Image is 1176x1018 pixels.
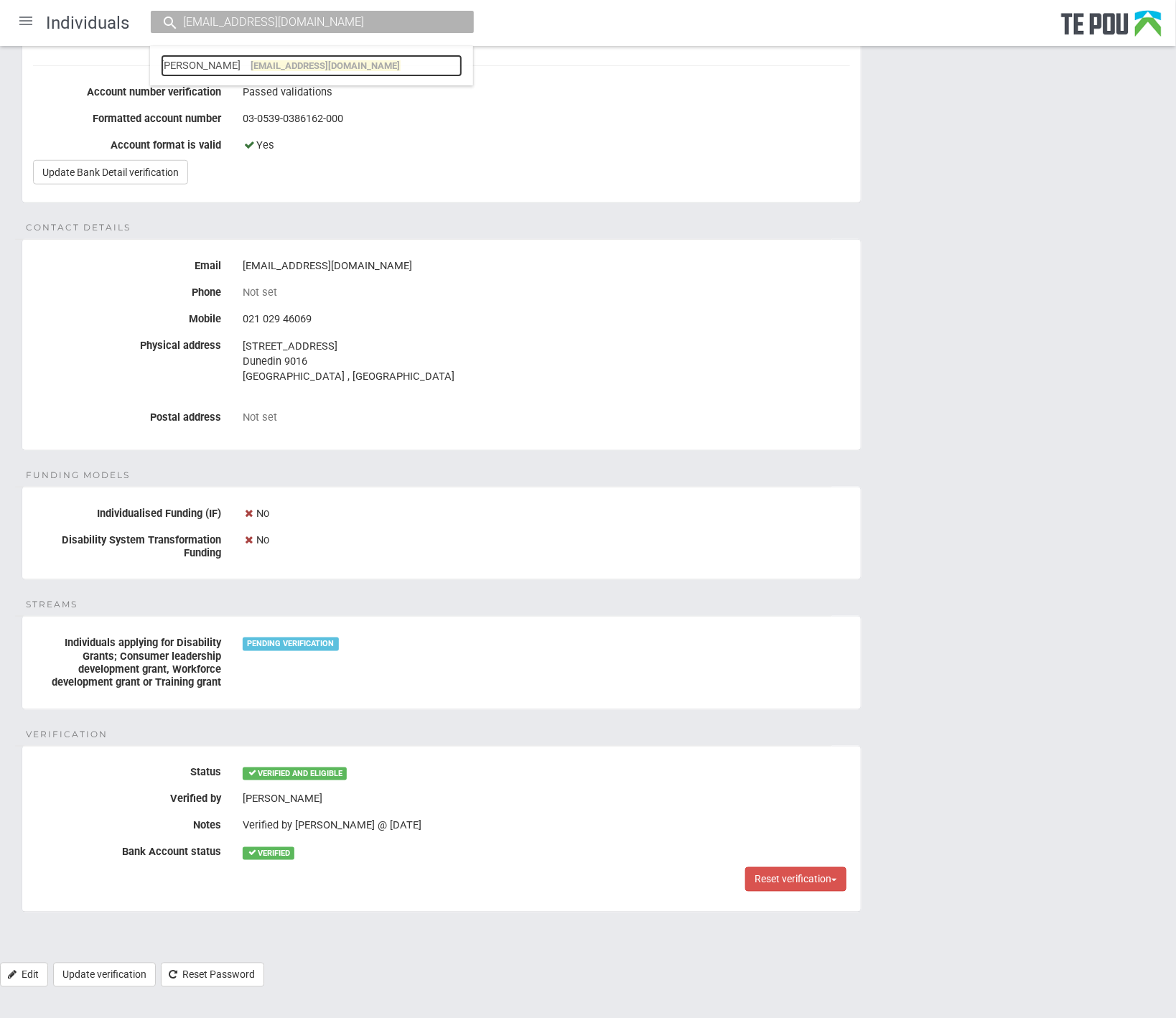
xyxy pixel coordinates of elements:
[251,60,401,71] span: [EMAIL_ADDRESS][DOMAIN_NAME]
[161,963,264,987] button: Reset password
[161,55,462,77] a: [PERSON_NAME][EMAIL_ADDRESS][DOMAIN_NAME]
[243,528,850,553] div: No
[243,847,294,860] div: VERIFIED
[243,254,850,279] div: [EMAIL_ADDRESS][DOMAIN_NAME]
[243,814,850,839] div: Verified by [PERSON_NAME] @ [DATE]
[22,502,232,520] label: Individualised Funding (IF)
[243,502,850,526] div: No
[243,788,850,812] div: [PERSON_NAME]
[243,107,850,131] div: 03-0539-0386162-000
[22,307,232,325] label: Mobile
[22,281,232,299] label: Phone
[243,411,850,424] div: Not set
[53,963,156,987] a: Update verification
[22,631,232,688] label: Individuals applying for Disability Grants; Consumer leadership development grant, Workforce deve...
[22,406,232,424] label: Postal address
[243,80,850,105] div: Passed validations
[243,286,850,299] div: Not set
[26,728,108,741] span: Verification
[26,598,78,611] span: Streams
[243,638,339,650] div: PENDING VERIFICATION
[243,134,850,158] div: Yes
[22,334,232,352] label: Physical address
[33,160,188,185] a: Update Bank Detail verification
[26,221,131,234] span: Contact details
[22,788,232,805] label: Verified by
[745,867,846,892] button: Reset verification
[243,767,347,780] div: VERIFIED AND ELIGIBLE
[26,469,130,482] span: Funding Models
[243,339,850,384] address: [STREET_ADDRESS] Dunedin 9016 [GEOGRAPHIC_DATA] , [GEOGRAPHIC_DATA]
[22,134,232,151] label: Account format is valid
[22,761,232,779] label: Status
[243,307,850,332] div: 021 029 46069
[22,528,232,560] label: Disability System Transformation Funding
[22,80,232,98] label: Account number verification
[22,107,232,125] label: Formatted account number
[22,841,232,859] label: Bank Account status
[22,254,232,272] label: Email
[179,14,431,29] input: Search
[22,814,232,832] label: Notes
